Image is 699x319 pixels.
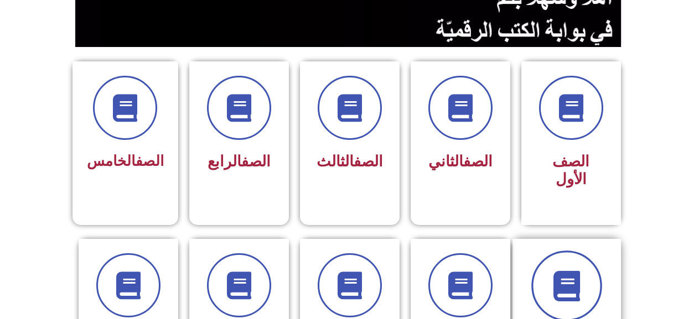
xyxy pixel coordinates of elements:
span: الثاني [428,153,493,170]
span: الثالث [317,153,383,170]
a: الصف [136,153,164,169]
span: الخامس [87,153,164,169]
a: الصف [241,153,271,170]
a: الصف [354,153,383,170]
span: الرابع [208,153,271,170]
a: الصف [463,153,493,170]
span: الصف الأول [552,153,589,188]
